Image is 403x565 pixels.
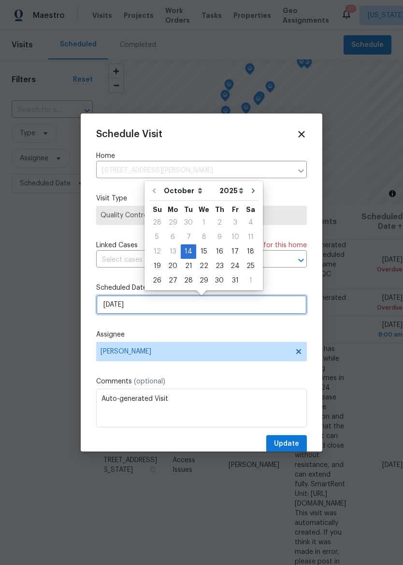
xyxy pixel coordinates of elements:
div: Tue Oct 07 2025 [181,230,196,244]
div: 9 [212,230,227,244]
div: 30 [181,216,196,229]
div: 11 [243,230,258,244]
label: Visit Type [96,194,307,203]
div: 28 [181,274,196,287]
div: Fri Oct 10 2025 [227,230,243,244]
div: Wed Oct 29 2025 [196,273,212,288]
div: 24 [227,259,243,273]
div: Fri Oct 17 2025 [227,244,243,259]
div: 5 [149,230,165,244]
div: Mon Sep 29 2025 [165,215,181,230]
span: [PERSON_NAME] [101,348,290,355]
div: Tue Sep 30 2025 [181,215,196,230]
div: Tue Oct 21 2025 [181,259,196,273]
div: Wed Oct 08 2025 [196,230,212,244]
div: Tue Oct 28 2025 [181,273,196,288]
div: 29 [196,274,212,287]
span: (optional) [134,378,165,385]
div: Mon Oct 20 2025 [165,259,181,273]
div: Mon Oct 06 2025 [165,230,181,244]
div: 10 [227,230,243,244]
div: 28 [149,216,165,229]
button: Go to next month [246,181,260,200]
input: Enter in an address [96,163,292,178]
div: 27 [165,274,181,287]
label: Scheduled Date [96,283,307,293]
div: 31 [227,274,243,287]
div: Wed Oct 01 2025 [196,215,212,230]
div: 7 [181,230,196,244]
label: Comments [96,377,307,386]
div: 19 [149,259,165,273]
div: 25 [243,259,258,273]
div: 3 [227,216,243,229]
abbr: Tuesday [184,206,193,213]
div: Mon Oct 27 2025 [165,273,181,288]
div: 23 [212,259,227,273]
div: 17 [227,245,243,258]
div: Thu Oct 02 2025 [212,215,227,230]
div: 13 [165,245,181,258]
div: Mon Oct 13 2025 [165,244,181,259]
abbr: Thursday [215,206,224,213]
div: Wed Oct 22 2025 [196,259,212,273]
span: Linked Cases [96,240,138,250]
div: Wed Oct 15 2025 [196,244,212,259]
abbr: Sunday [153,206,162,213]
span: Close [296,129,307,140]
span: Quality Control [101,211,302,220]
div: 20 [165,259,181,273]
div: Thu Oct 09 2025 [212,230,227,244]
abbr: Friday [232,206,239,213]
div: 30 [212,274,227,287]
div: Fri Oct 03 2025 [227,215,243,230]
div: 14 [181,245,196,258]
div: Thu Oct 23 2025 [212,259,227,273]
div: Sat Oct 25 2025 [243,259,258,273]
div: Thu Oct 30 2025 [212,273,227,288]
label: Home [96,151,307,161]
input: Select cases [96,253,280,268]
div: Sat Oct 04 2025 [243,215,258,230]
button: Update [266,435,307,453]
div: Sat Nov 01 2025 [243,273,258,288]
div: Fri Oct 31 2025 [227,273,243,288]
div: 16 [212,245,227,258]
div: 1 [196,216,212,229]
div: Sun Oct 26 2025 [149,273,165,288]
div: Sat Oct 18 2025 [243,244,258,259]
select: Year [217,184,246,198]
input: M/D/YYYY [96,295,307,314]
abbr: Monday [168,206,178,213]
div: Tue Oct 14 2025 [181,244,196,259]
select: Month [161,184,217,198]
button: Go to previous month [147,181,161,200]
label: Assignee [96,330,307,339]
abbr: Saturday [246,206,255,213]
div: 15 [196,245,212,258]
button: Open [294,254,308,267]
div: 8 [196,230,212,244]
span: Update [274,438,299,450]
div: 18 [243,245,258,258]
div: 1 [243,274,258,287]
div: 6 [165,230,181,244]
div: Thu Oct 16 2025 [212,244,227,259]
div: 12 [149,245,165,258]
div: Fri Oct 24 2025 [227,259,243,273]
div: 2 [212,216,227,229]
div: 22 [196,259,212,273]
div: Sun Oct 19 2025 [149,259,165,273]
div: 29 [165,216,181,229]
div: 4 [243,216,258,229]
span: Schedule Visit [96,129,162,139]
textarea: Auto-generated Visit [96,389,307,427]
div: Sun Sep 28 2025 [149,215,165,230]
div: Sun Oct 05 2025 [149,230,165,244]
div: 26 [149,274,165,287]
abbr: Wednesday [199,206,209,213]
div: Sat Oct 11 2025 [243,230,258,244]
div: Sun Oct 12 2025 [149,244,165,259]
div: 21 [181,259,196,273]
